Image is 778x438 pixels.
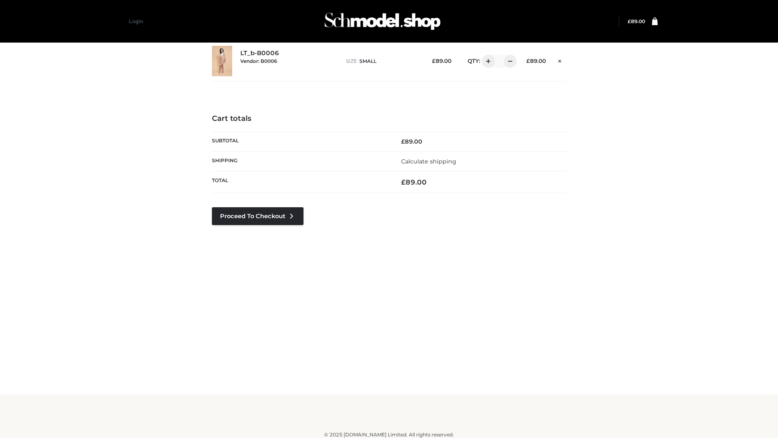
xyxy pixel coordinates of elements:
th: Subtotal [212,131,389,151]
div: LT_b-B0006 [240,49,338,72]
th: Shipping [212,151,389,171]
bdi: 89.00 [628,18,645,24]
img: Schmodel Admin 964 [322,5,443,37]
a: Proceed to Checkout [212,207,304,225]
span: SMALL [359,58,376,64]
h4: Cart totals [212,114,566,123]
bdi: 89.00 [401,178,427,186]
th: Total [212,172,389,193]
bdi: 89.00 [401,138,422,145]
a: Login [129,18,143,24]
span: £ [432,58,436,64]
a: Calculate shipping [401,158,456,165]
div: QTY: [460,55,514,68]
span: £ [628,18,631,24]
a: Remove this item [554,55,566,65]
span: £ [401,178,406,186]
span: £ [526,58,530,64]
bdi: 89.00 [432,58,451,64]
bdi: 89.00 [526,58,546,64]
span: £ [401,138,405,145]
small: Vendor: B0006 [240,58,277,64]
a: £89.00 [628,18,645,24]
p: size : [346,58,419,65]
